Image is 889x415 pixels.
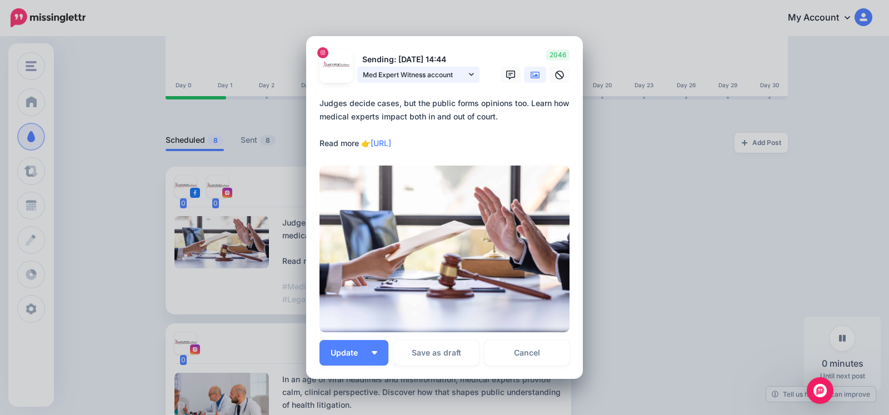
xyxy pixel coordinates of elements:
[323,53,349,79] img: 506057538_17845136586507218_6664547351864899788_n-bsa154837.jpg
[357,53,480,66] p: Sending: [DATE] 14:44
[331,349,366,357] span: Update
[363,69,466,81] span: Med Expert Witness account
[319,97,575,150] div: Judges decide cases, but the public forms opinions too. Learn how medical experts impact both in ...
[546,49,570,61] span: 2046
[319,340,388,366] button: Update
[807,377,833,404] div: Open Intercom Messenger
[357,67,480,83] a: Med Expert Witness account
[319,166,570,332] img: 261U2YCRVGTX7BCAQ4KUQ0KX7UEL8U5X.JPG
[485,340,570,366] a: Cancel
[372,351,377,354] img: arrow-down-white.png
[394,340,479,366] button: Save as draft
